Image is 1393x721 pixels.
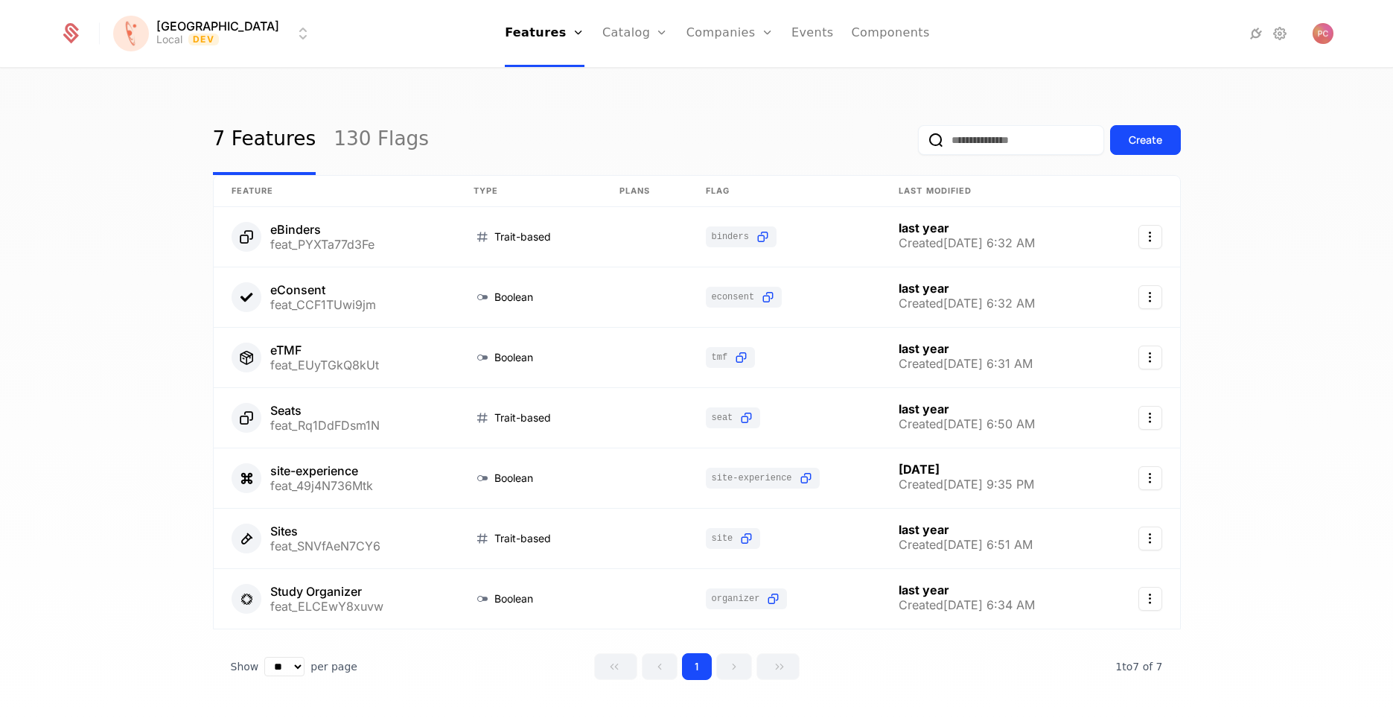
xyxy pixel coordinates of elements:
[1138,527,1162,550] button: Select action
[456,176,602,207] th: Type
[310,659,357,674] span: per page
[642,653,678,680] button: Go to previous page
[1138,285,1162,309] button: Select action
[1138,346,1162,369] button: Select action
[264,657,305,676] select: Select page size
[334,105,429,175] a: 130 Flags
[1138,406,1162,430] button: Select action
[214,176,456,207] th: Feature
[213,105,316,175] a: 7 Features
[1138,587,1162,611] button: Select action
[756,653,800,680] button: Go to last page
[156,20,279,32] span: [GEOGRAPHIC_DATA]
[1115,661,1155,673] span: 1 to 7 of
[594,653,637,680] button: Go to first page
[1110,125,1181,155] button: Create
[1313,23,1333,44] img: Predrag Citic
[594,653,800,680] div: Page navigation
[1247,25,1265,42] a: Integrations
[1271,25,1289,42] a: Settings
[231,659,259,674] span: Show
[1129,133,1162,147] div: Create
[1138,225,1162,249] button: Select action
[602,176,688,207] th: Plans
[156,32,182,47] div: Local
[118,17,312,50] button: Select environment
[188,34,219,45] span: Dev
[1138,466,1162,490] button: Select action
[682,653,712,680] button: Go to page 1
[113,16,149,51] img: Florence
[881,176,1103,207] th: Last Modified
[1115,661,1162,673] span: 7
[688,176,882,207] th: Flag
[1313,23,1333,44] button: Open user button
[213,653,1181,680] div: Table pagination
[716,653,752,680] button: Go to next page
